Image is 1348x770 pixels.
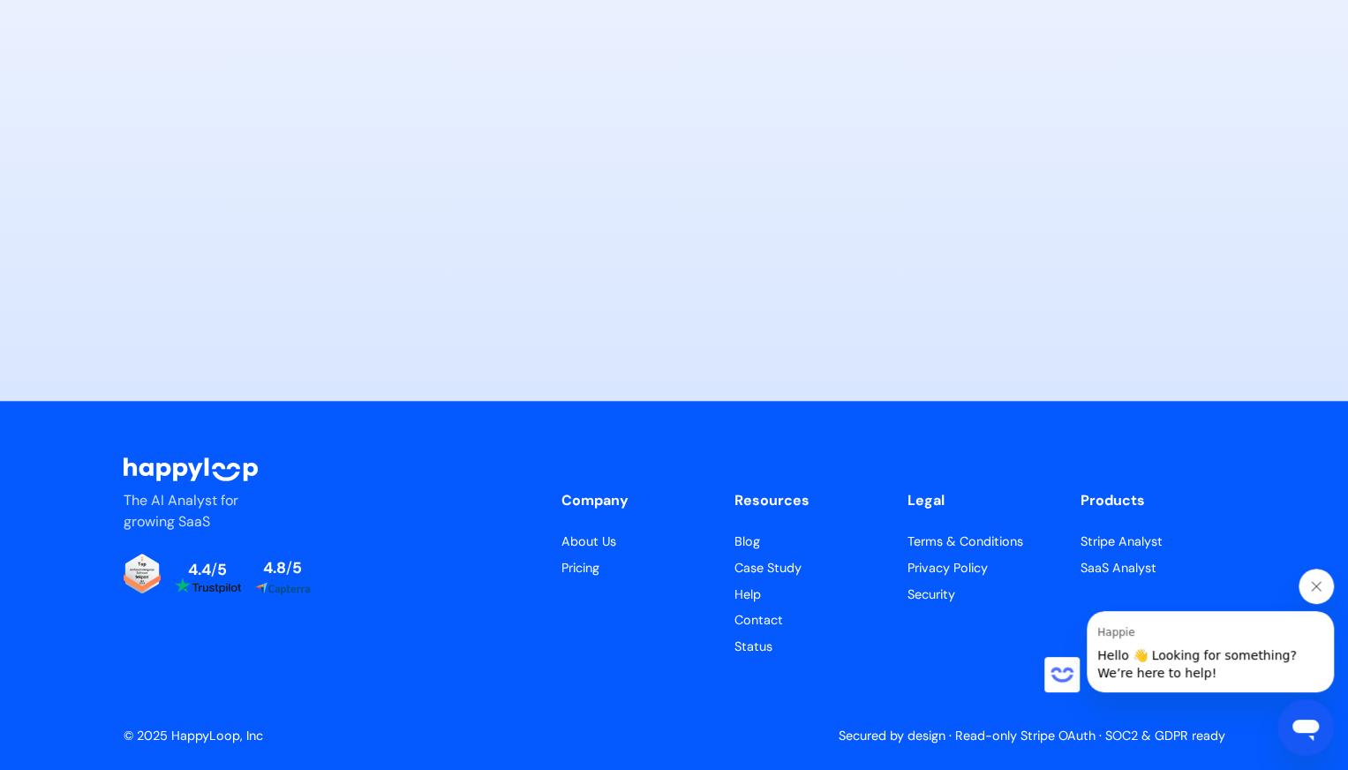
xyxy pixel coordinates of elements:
[734,638,879,657] a: HappyLoop's Status
[255,561,312,595] a: Read reviews about HappyLoop on Capterra
[1277,699,1334,756] iframe: Button to launch messaging window
[1087,611,1334,692] iframe: Message from Happie
[839,728,1225,744] a: Secured by design · Read-only Stripe OAuth · SOC2 & GDPR ready
[124,554,162,601] a: Read reviews about HappyLoop on Tekpon
[124,490,269,532] p: The AI Analyst for growing SaaS
[907,532,1052,552] a: HappyLoop's Terms & Conditions
[1081,532,1225,552] a: HappyLoop's Terms & Conditions
[907,559,1052,578] a: HappyLoop's Privacy Policy
[734,585,879,605] a: Get help with HappyLoop
[1044,569,1334,692] div: Happie says "Hello 👋 Looking for something? We’re here to help!". Open messaging window to contin...
[1081,559,1225,578] a: HappyLoop's Privacy Policy
[734,532,879,552] a: Read HappyLoop case studies
[561,490,706,511] div: Company
[907,585,1052,605] a: HappyLoop's Security Page
[1299,569,1334,604] iframe: Close message from Happie
[188,562,227,578] div: 4.4 5
[286,558,292,577] span: /
[1044,657,1080,692] iframe: no content
[263,561,302,577] div: 4.8 5
[907,490,1052,511] div: Legal
[734,559,879,578] a: Read HappyLoop case studies
[175,562,240,594] a: Read reviews about HappyLoop on Trustpilot
[734,490,879,511] div: Resources
[734,611,879,630] a: Contact HappyLoop support
[561,559,706,578] a: View HappyLoop pricing plans
[211,560,217,579] span: /
[124,727,263,746] div: © 2025 HappyLoop, Inc
[1081,490,1225,511] div: Products
[561,532,706,552] a: Learn more about HappyLoop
